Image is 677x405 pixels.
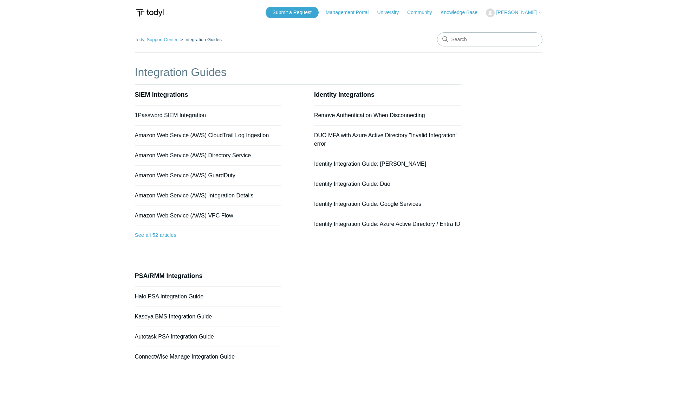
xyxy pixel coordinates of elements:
li: Integration Guides [179,37,222,42]
a: Submit a Request [266,7,319,18]
a: Amazon Web Service (AWS) CloudTrail Log Ingestion [135,132,269,138]
a: Identity Integration Guide: Google Services [314,201,421,207]
a: See all 52 articles [135,226,282,245]
a: Remove Authentication When Disconnecting [314,112,425,118]
a: SIEM Integrations [135,91,188,98]
li: Todyl Support Center [135,37,179,42]
a: Identity Integrations [314,91,375,98]
a: Autotask PSA Integration Guide [135,334,214,340]
h1: Integration Guides [135,64,461,81]
span: [PERSON_NAME] [496,10,536,15]
a: Identity Integration Guide: Duo [314,181,390,187]
a: Amazon Web Service (AWS) GuardDuty [135,172,235,178]
a: University [377,9,405,16]
a: Amazon Web Service (AWS) Directory Service [135,152,251,158]
a: Identity Integration Guide: [PERSON_NAME] [314,161,426,167]
a: Halo PSA Integration Guide [135,293,204,299]
a: Todyl Support Center [135,37,178,42]
a: PSA/RMM Integrations [135,272,203,279]
a: 1Password SIEM Integration [135,112,206,118]
a: Amazon Web Service (AWS) VPC Flow [135,213,233,219]
img: Todyl Support Center Help Center home page [135,6,165,19]
button: [PERSON_NAME] [486,8,542,17]
a: Amazon Web Service (AWS) Integration Details [135,192,254,198]
a: Management Portal [326,9,376,16]
input: Search [437,32,542,46]
a: Community [407,9,439,16]
a: Kaseya BMS Integration Guide [135,314,212,319]
a: DUO MFA with Azure Active Directory "Invalid Integration" error [314,132,457,147]
a: Identity Integration Guide: Azure Active Directory / Entra ID [314,221,460,227]
a: Knowledge Base [441,9,484,16]
a: ConnectWise Manage Integration Guide [135,354,235,360]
